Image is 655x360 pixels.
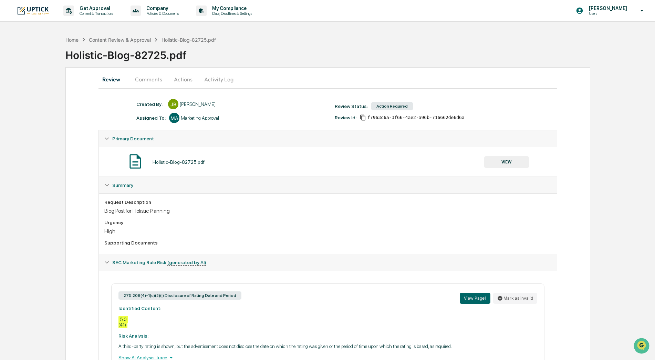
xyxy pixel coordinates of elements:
div: High [104,228,551,234]
div: Blog Post for Holistic Planning [104,208,551,214]
span: Pylon [69,117,83,122]
button: View Page1 [460,293,490,304]
div: Holistic-Blog-82725.pdf [162,37,216,43]
a: 🔎Data Lookup [4,97,46,110]
div: Urgency [104,220,551,225]
p: Users [583,11,631,16]
div: [PERSON_NAME] [180,101,216,107]
p: [PERSON_NAME] [583,6,631,11]
div: Content Review & Approval [89,37,151,43]
div: Supporting Documents [104,240,551,246]
p: Get Approval [74,6,117,11]
div: 5.0 (41) [118,316,128,328]
button: Review [98,71,129,88]
div: JB [168,99,178,109]
div: SEC Marketing Rule Risk (generated by AI) [99,254,557,271]
div: 🗄️ [50,88,55,93]
span: Primary Document [112,136,154,141]
p: Content & Transactions [74,11,117,16]
p: Data, Deadlines & Settings [207,11,256,16]
span: Copy Id [360,114,366,121]
span: SEC Marketing Rule Risk [112,260,206,265]
div: Request Description [104,199,551,205]
div: 🔎 [7,101,12,106]
button: Actions [168,71,199,88]
div: 🖐️ [7,88,12,93]
strong: Risk Analysis: [118,333,148,339]
strong: Identified Content: [118,306,161,311]
img: logo [17,6,50,15]
p: A third-party rating is shown, but the advertisement does not disclose the date on which the rati... [118,343,537,349]
button: VIEW [484,156,529,168]
div: We're available if you need us! [23,60,87,65]
div: Primary Document [99,130,557,147]
div: Marketing Approval [181,115,219,121]
div: Action Required [371,102,413,110]
div: MA [169,113,179,123]
img: Document Icon [127,153,144,170]
a: 🗄️Attestations [47,84,88,97]
span: Preclearance [14,87,44,94]
div: Summary [99,193,557,254]
div: secondary tabs example [98,71,557,88]
div: Holistic-Blog-82725.pdf [153,159,205,165]
span: Summary [112,182,133,188]
button: Activity Log [199,71,239,88]
div: 275.206(4)-1(c)(2)(i) Disclosure of Rating Date and Period [118,291,241,300]
div: Assigned To: [136,115,166,121]
div: Review Id: [335,115,356,120]
div: Summary [99,177,557,193]
a: 🖐️Preclearance [4,84,47,97]
div: Created By: ‎ ‎ [136,101,165,107]
p: Policies & Documents [141,11,182,16]
img: 1746055101610-c473b297-6a78-478c-a979-82029cc54cd1 [7,53,19,65]
button: Start new chat [117,55,125,63]
u: (generated by AI) [167,260,206,266]
iframe: Open customer support [633,337,652,356]
div: Review Status: [335,103,368,109]
p: Company [141,6,182,11]
button: Comments [129,71,168,88]
div: Primary Document [99,147,557,177]
p: My Compliance [207,6,256,11]
span: Attestations [57,87,85,94]
a: Powered byPylon [49,117,83,122]
span: Data Lookup [14,100,43,107]
div: Start new chat [23,53,113,60]
button: Mark as invalid [493,293,537,304]
span: f7963c6a-3f66-4ae2-a96b-716662de6d6a [367,115,465,120]
p: How can we help? [7,14,125,26]
div: Home [65,37,79,43]
div: Holistic-Blog-82725.pdf [65,43,655,61]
